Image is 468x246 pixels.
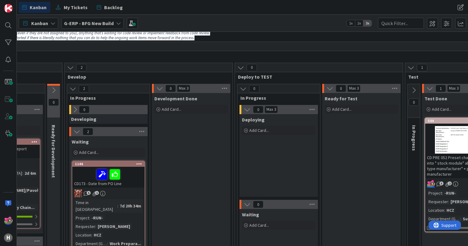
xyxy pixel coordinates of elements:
span: 1 [95,191,99,195]
span: 3 [440,181,443,185]
div: 1146CD173 - Date from PO Line [72,161,145,188]
div: Location [74,232,91,238]
span: Ready for Development [51,125,57,178]
span: 2 [83,128,93,135]
span: Support [13,1,28,8]
div: JK [72,189,145,197]
span: 1x [347,20,355,26]
span: Kanban [30,4,47,11]
span: : [91,232,92,238]
div: HCZ [92,232,103,238]
div: Time in [GEOGRAPHIC_DATA] [74,199,117,213]
div: Supply Chain... [4,204,36,211]
span: : [444,207,445,214]
span: Develop [68,74,225,80]
span: 0 [336,85,346,92]
div: Project [74,214,89,221]
input: Quick Filter... [378,18,424,29]
span: In Progress [240,95,312,101]
span: 5 [87,191,91,195]
span: Add Card... [249,128,269,133]
span: 0 [247,64,257,71]
span: 2 [79,85,89,92]
div: Project [427,190,442,196]
span: 0 [409,99,419,106]
div: Max 3 [179,87,188,90]
div: Max 3 [349,87,359,90]
span: 0 [48,99,59,106]
div: Department (G-ERP) [427,215,460,222]
span: Kanban [31,20,48,27]
div: Max 3 [266,108,276,111]
span: Ready for Test [325,95,357,102]
span: 0 [253,106,263,113]
span: Waiting [242,211,259,218]
span: : [460,215,461,222]
span: 0 [79,106,89,113]
img: Visit kanbanzone.com [4,4,13,13]
span: : [89,214,90,221]
span: 0 [165,85,176,92]
span: Add Card... [432,106,451,112]
span: In Progress [70,95,142,101]
div: Location [427,207,444,214]
div: Requester [74,223,95,230]
img: JK [427,180,435,188]
img: JK [4,216,13,225]
span: 0 [253,201,263,208]
div: H [4,233,13,242]
span: 1 [436,85,446,92]
div: HCZ [445,207,456,214]
span: Backlog [104,4,123,11]
span: In Progress [411,125,417,151]
span: : [95,223,96,230]
span: Add Card... [79,150,99,155]
div: CD173 - Date from PO Line [72,167,145,188]
div: 1146 [72,161,145,167]
span: : [442,190,443,196]
div: 7d 20h 34m [118,203,143,209]
span: Add Card... [332,106,352,112]
a: Backlog [93,2,126,13]
span: 2x [355,20,363,26]
div: Requester [427,198,448,205]
span: 1 [417,64,427,71]
span: 2 [76,64,87,71]
img: JK [74,189,82,197]
div: -RUN- [90,214,104,221]
b: G-ERP - BFG New Build [64,20,114,26]
span: Test Done [425,95,447,102]
span: Developing [71,116,96,122]
div: Max 3 [449,87,459,90]
span: : [448,198,449,205]
span: Add Card... [249,222,269,228]
span: 0 [249,85,259,92]
span: 2 [448,181,452,185]
span: Deploying [242,117,265,123]
span: : [117,203,118,209]
a: My Tickets [52,2,91,13]
div: 2d 6m [23,170,38,177]
span: : [22,170,23,177]
div: -RUN- [443,190,457,196]
span: Add Card... [162,106,181,112]
span: My Tickets [64,4,88,11]
div: [PERSON_NAME] [96,223,132,230]
a: Kanban [19,2,50,13]
span: Deploy to TEST [238,74,395,80]
span: Waiting [72,139,89,145]
span: Development Done [154,95,197,102]
div: 1146 [75,162,145,166]
span: 3x [363,20,372,26]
